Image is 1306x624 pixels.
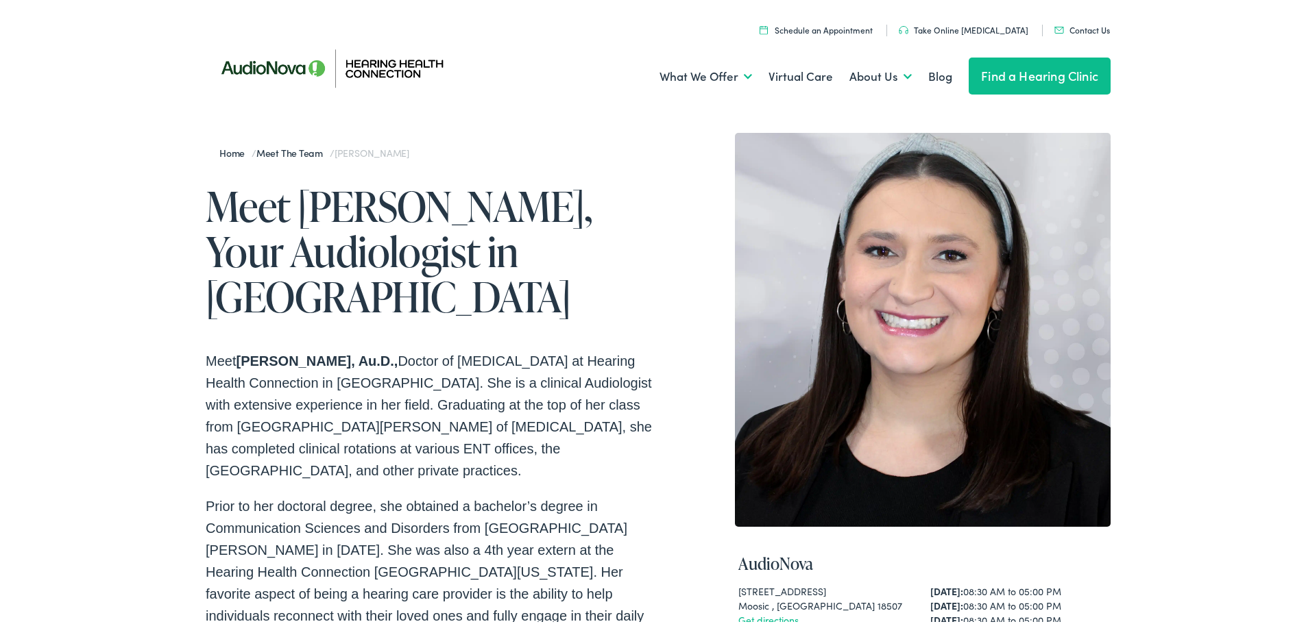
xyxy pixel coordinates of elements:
a: Find a Hearing Clinic [969,55,1111,92]
h4: AudioNova [738,551,1107,571]
p: Meet Doctor of [MEDICAL_DATA] at Hearing Health Connection in [GEOGRAPHIC_DATA]. She is a clinica... [206,347,658,479]
span: [PERSON_NAME] [335,143,409,157]
strong: [DATE]: [930,582,963,595]
strong: [DATE]: [930,596,963,610]
a: Contact Us [1054,21,1110,33]
a: About Us [849,49,912,99]
span: / / [219,143,409,157]
img: utility icon [899,23,908,32]
strong: [DATE]: [930,610,963,624]
div: [STREET_ADDRESS] [738,582,915,596]
a: Take Online [MEDICAL_DATA] [899,21,1028,33]
h1: Meet [PERSON_NAME], Your Audiologist in [GEOGRAPHIC_DATA] [206,181,658,316]
div: Moosic , [GEOGRAPHIC_DATA] 18507 [738,596,915,610]
a: Meet the Team [256,143,330,157]
img: utility icon [760,23,768,32]
a: What We Offer [660,49,752,99]
a: Blog [928,49,952,99]
img: utility icon [1054,24,1064,31]
a: Schedule an Appointment [760,21,873,33]
a: Get directions [738,610,799,624]
a: Home [219,143,252,157]
a: Virtual Care [769,49,833,99]
strong: [PERSON_NAME], Au.D., [236,351,398,366]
